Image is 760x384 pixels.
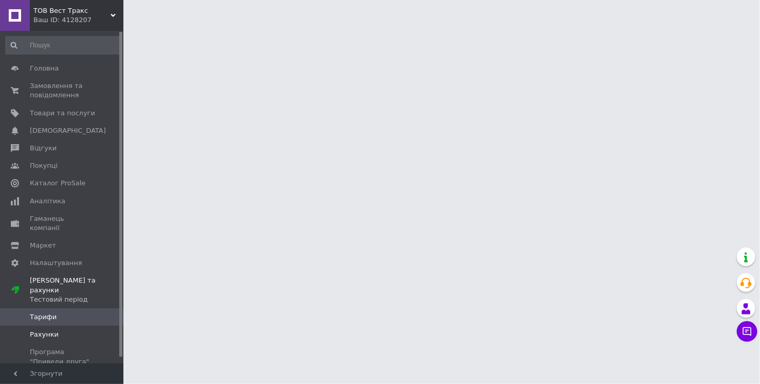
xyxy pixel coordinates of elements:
[30,109,95,118] span: Товари та послуги
[30,64,59,73] span: Головна
[30,179,85,188] span: Каталог ProSale
[30,330,59,339] span: Рахунки
[5,36,121,55] input: Пошук
[33,15,123,25] div: Ваш ID: 4128207
[30,295,123,304] div: Тестовий період
[30,241,56,250] span: Маркет
[30,161,58,170] span: Покупці
[30,258,82,268] span: Налаштування
[30,276,123,304] span: [PERSON_NAME] та рахунки
[33,6,111,15] span: ТОВ Вест Тракс
[30,126,106,135] span: [DEMOGRAPHIC_DATA]
[30,347,95,366] span: Програма "Приведи друга"
[30,81,95,100] span: Замовлення та повідомлення
[30,214,95,233] span: Гаманець компанії
[737,321,757,342] button: Чат з покупцем
[30,312,57,322] span: Тарифи
[30,144,57,153] span: Відгуки
[30,197,65,206] span: Аналітика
